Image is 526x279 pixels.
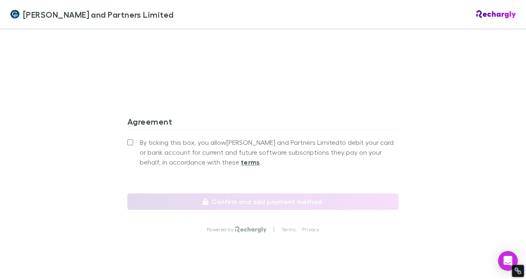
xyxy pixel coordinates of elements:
p: Powered by [207,226,235,233]
span: [PERSON_NAME] and Partners Limited [23,8,174,21]
h3: Agreement [127,116,399,130]
img: Coates and Partners Limited's Logo [10,9,20,19]
div: Restore Info Box &#10;&#10;NoFollow Info:&#10; META-Robots NoFollow: &#09;true&#10; META-Robots N... [514,267,522,275]
span: By ticking this box, you allow [PERSON_NAME] and Partners Limited to debit your card or bank acco... [140,137,399,167]
img: Rechargly Logo [476,10,516,19]
strong: terms [241,158,260,166]
button: Confirm and add payment method [127,193,399,210]
div: Open Intercom Messenger [498,251,518,271]
p: | [273,226,275,233]
a: Privacy [302,226,319,233]
img: Rechargly Logo [235,226,267,233]
a: Terms [281,226,295,233]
